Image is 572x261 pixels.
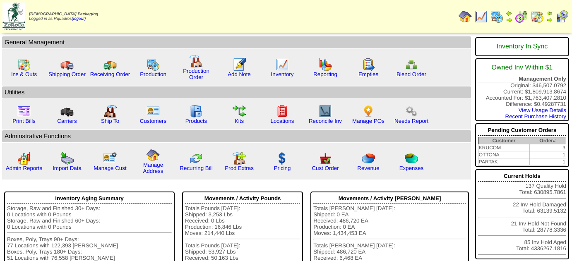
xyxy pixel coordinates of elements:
[2,2,25,30] img: zoroco-logo-small.webp
[505,113,566,120] a: Recent Purchase History
[274,165,291,171] a: Pricing
[529,144,566,151] td: 3
[147,105,160,118] img: customers.gif
[319,152,332,165] img: cust_order.png
[506,17,512,23] img: arrowright.gif
[140,71,166,77] a: Production
[394,118,428,124] a: Needs Report
[478,151,529,158] td: OTTONA
[60,105,74,118] img: truck3.gif
[319,105,332,118] img: line_graph2.gif
[48,71,86,77] a: Shipping Order
[546,17,553,23] img: arrowright.gif
[357,165,379,171] a: Revenue
[2,36,471,48] td: General Management
[7,193,172,204] div: Inventory Aging Summary
[276,58,289,71] img: line_graph.gif
[397,71,426,77] a: Blend Order
[478,137,529,144] th: Customer
[60,58,74,71] img: truck.gif
[180,165,212,171] a: Recurring Bill
[57,118,77,124] a: Carriers
[478,76,566,82] div: Management Only
[475,58,569,121] div: Original: $46,507.0792 Current: $1,809,913.8674 Accounted For: $1,763,407.2810 Difference: $0.492...
[2,86,471,98] td: Utilities
[270,118,294,124] a: Locations
[53,165,82,171] a: Import Data
[190,55,203,68] img: factory.gif
[276,152,289,165] img: dollar.gif
[228,71,251,77] a: Add Note
[17,58,31,71] img: calendarinout.gif
[103,105,117,118] img: factory2.gif
[362,58,375,71] img: workorder.gif
[147,148,160,162] img: home.gif
[313,71,337,77] a: Reporting
[529,137,566,144] th: Order#
[233,152,246,165] img: prodextras.gif
[101,118,119,124] a: Ship To
[399,165,424,171] a: Expenses
[6,165,42,171] a: Admin Reports
[225,165,254,171] a: Prod Extras
[312,165,339,171] a: Cust Order
[2,130,471,142] td: Adminstrative Functions
[352,118,385,124] a: Manage POs
[309,118,342,124] a: Reconcile Inv
[405,152,418,165] img: pie_chart2.png
[515,10,528,23] img: calendarblend.gif
[405,58,418,71] img: network.png
[529,151,566,158] td: 1
[72,17,86,21] a: (logout)
[478,158,529,165] td: PARTAK
[17,152,31,165] img: graph2.png
[29,12,98,17] span: [DEMOGRAPHIC_DATA] Packaging
[233,105,246,118] img: workflow.gif
[271,71,294,77] a: Inventory
[29,12,98,21] span: Logged in as Rquadros
[459,10,472,23] img: home.gif
[140,118,166,124] a: Customers
[103,152,118,165] img: managecust.png
[319,58,332,71] img: graph.gif
[362,105,375,118] img: po.png
[103,58,117,71] img: truck2.gif
[94,165,126,171] a: Manage Cust
[233,58,246,71] img: orders.gif
[478,125,566,136] div: Pending Customer Orders
[7,205,172,261] div: Storage, Raw and Finished 30+ Days: 0 Locations with 0 Pounds Storage, Raw and Finished 60+ Days:...
[405,105,418,118] img: workflow.png
[478,144,529,151] td: KRUCOM
[185,193,300,204] div: Movements / Activity Pounds
[190,152,203,165] img: reconcile.gif
[362,152,375,165] img: pie_chart.png
[555,10,569,23] img: calendarcustomer.gif
[276,105,289,118] img: locations.gif
[529,158,566,165] td: 1
[190,105,203,118] img: cabinet.gif
[11,71,37,77] a: Ins & Outs
[490,10,503,23] img: calendarprod.gif
[185,118,207,124] a: Products
[506,10,512,17] img: arrowleft.gif
[531,10,544,23] img: calendarinout.gif
[90,71,130,77] a: Receiving Order
[519,107,566,113] a: View Usage Details
[147,58,160,71] img: calendarprod.gif
[183,68,209,80] a: Production Order
[478,60,566,76] div: Owned Inv Within $1
[546,10,553,17] img: arrowleft.gif
[475,169,569,259] div: 137 Quality Hold Total: 630895.7861 22 Inv Hold Damaged Total: 63139.5132 21 Inv Hold Not Found T...
[478,171,566,182] div: Current Holds
[358,71,378,77] a: Empties
[478,39,566,55] div: Inventory In Sync
[17,105,31,118] img: invoice2.gif
[12,118,36,124] a: Print Bills
[143,162,163,174] a: Manage Address
[313,193,466,204] div: Movements / Activity [PERSON_NAME]
[474,10,488,23] img: line_graph.gif
[60,152,74,165] img: import.gif
[235,118,244,124] a: Kits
